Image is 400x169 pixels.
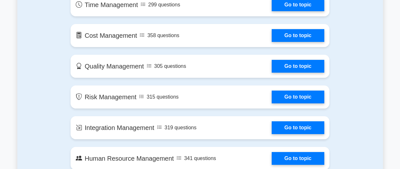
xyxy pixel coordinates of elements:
a: Go to topic [272,91,324,103]
a: Go to topic [272,152,324,165]
a: Go to topic [272,60,324,73]
a: Go to topic [272,29,324,42]
a: Go to topic [272,121,324,134]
